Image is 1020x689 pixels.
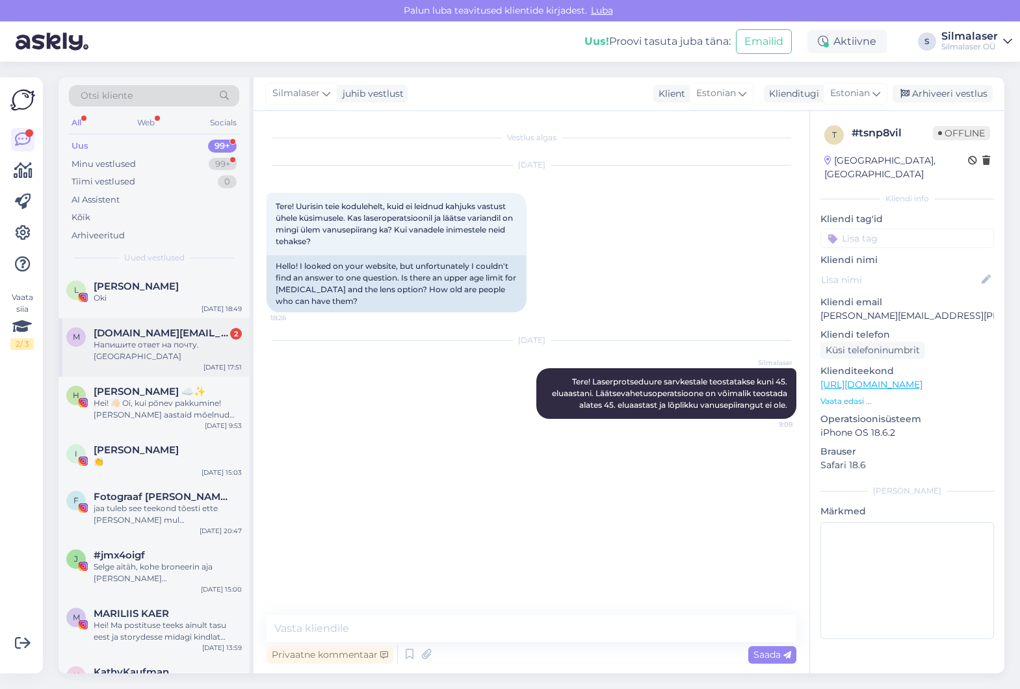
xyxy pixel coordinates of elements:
span: Offline [933,126,990,140]
div: [GEOGRAPHIC_DATA], [GEOGRAPHIC_DATA] [824,154,968,181]
div: Aktiivne [807,30,887,53]
div: [DATE] 13:59 [202,643,242,653]
div: 99+ [209,158,237,171]
div: 2 / 3 [10,338,34,350]
div: juhib vestlust [337,87,404,101]
div: Socials [207,114,239,131]
div: Arhiveeritud [72,229,125,242]
p: Klienditeekond [820,364,994,378]
div: Silmalaser OÜ [941,42,998,52]
span: Silmalaser [272,86,320,101]
div: [DATE] 17:51 [203,362,242,372]
div: # tsnp8vil [852,125,933,141]
div: Web [135,114,157,131]
span: helen ☁️✨ [94,386,206,397]
p: iPhone OS 18.6.2 [820,426,994,440]
b: Uus! [584,35,609,47]
span: KathyKaufman [94,666,169,678]
p: Operatsioonisüsteem [820,412,994,426]
span: L [74,285,79,295]
span: Fotograaf Maigi [94,491,229,503]
div: Hei! Ma postituse teeks ainult tasu eest ja storydesse midagi kindlat lubada ei saa. [PERSON_NAME... [94,620,242,643]
a: [URL][DOMAIN_NAME] [820,379,922,390]
div: [DATE] 15:03 [202,468,242,477]
span: Tere! Laserprotseduure sarvkestale teostatakse kuni 45. eluaastani. Läätsevahetusoperatsioone on ... [552,377,789,410]
div: Klient [653,87,685,101]
p: Märkmed [820,505,994,518]
p: Kliendi nimi [820,253,994,267]
div: AI Assistent [72,194,120,207]
span: Luba [587,5,617,16]
p: Kliendi tag'id [820,212,994,226]
span: 9:08 [744,420,792,429]
p: Vaata edasi ... [820,395,994,407]
div: [DATE] 20:47 [200,526,242,536]
div: [DATE] 15:00 [201,584,242,594]
div: Kõik [72,211,90,224]
div: jaa tuleb see teekond tõesti ette [PERSON_NAME] mul [PERSON_NAME] -1 noh viimati pigem aga nii mõ... [94,503,242,526]
div: [DATE] 18:49 [202,304,242,314]
div: Kliendi info [820,193,994,205]
p: Safari 18.6 [820,458,994,472]
span: Tere! Uurisin teie kodulehelt, kuid ei leidnud kahjuks vastust ühele küsimusele. Kas laseroperats... [276,201,515,246]
span: I [75,449,77,458]
span: Estonian [696,86,736,101]
span: #jmx4oigf [94,549,145,561]
div: All [69,114,84,131]
span: Otsi kliente [81,89,133,103]
div: Proovi tasuta juba täna: [584,34,731,49]
div: Klienditugi [764,87,819,101]
div: [DATE] [267,159,796,171]
div: Oki [94,292,242,304]
input: Lisa nimi [821,273,979,287]
span: j [74,554,78,564]
div: Hello! I looked on your website, but unfortunately I couldn't find an answer to one question. Is ... [267,255,527,312]
img: Askly Logo [10,88,35,112]
div: Privaatne kommentaar [267,646,393,664]
span: Silmalaser [744,358,792,368]
div: Silmalaser [941,31,998,42]
span: MARILIIS KAER [94,608,169,620]
div: [DATE] 9:53 [205,421,242,431]
span: m [73,332,80,342]
div: Hei! 👋🏻 Oi, kui põnev pakkumine! [PERSON_NAME] aastaid mõelnud [PERSON_NAME], et ühel päeval ka l... [94,397,242,421]
span: t [832,130,837,140]
div: [PERSON_NAME] [820,485,994,497]
div: 👏 [94,456,242,468]
span: K [73,671,79,681]
span: Inger V [94,444,179,456]
input: Lisa tag [820,229,994,248]
div: Arhiveeri vestlus [893,85,993,103]
span: Estonian [830,86,870,101]
div: S [918,32,936,51]
p: Brauser [820,445,994,458]
span: F [73,495,79,505]
span: Uued vestlused [124,252,185,264]
button: Emailid [736,29,792,54]
div: 99+ [208,140,237,153]
div: Vestlus algas [267,132,796,144]
div: 0 [218,175,237,188]
p: [PERSON_NAME][EMAIL_ADDRESS][PERSON_NAME][DOMAIN_NAME] [820,309,994,323]
div: Küsi telefoninumbrit [820,342,925,359]
div: Uus [72,140,88,153]
span: mostova.pl@gmail.com [94,327,229,339]
div: Vaata siia [10,292,34,350]
div: Tiimi vestlused [72,175,135,188]
span: Saada [753,649,791,660]
span: h [73,390,79,400]
div: Напишите ответ на почту. [GEOGRAPHIC_DATA] [94,339,242,362]
div: 2 [230,328,242,340]
span: 18:26 [270,313,319,323]
div: [DATE] [267,334,796,346]
a: SilmalaserSilmalaser OÜ [941,31,1012,52]
div: Selge aitäh, kohe broneerin aja [PERSON_NAME] broneerimissüsteemis. Ja näeme varsti teie kliiniku... [94,561,242,584]
p: Kliendi email [820,295,994,309]
span: M [73,612,80,622]
p: Kliendi telefon [820,328,994,342]
span: Lisabet Loigu [94,281,179,292]
div: Minu vestlused [72,158,136,171]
